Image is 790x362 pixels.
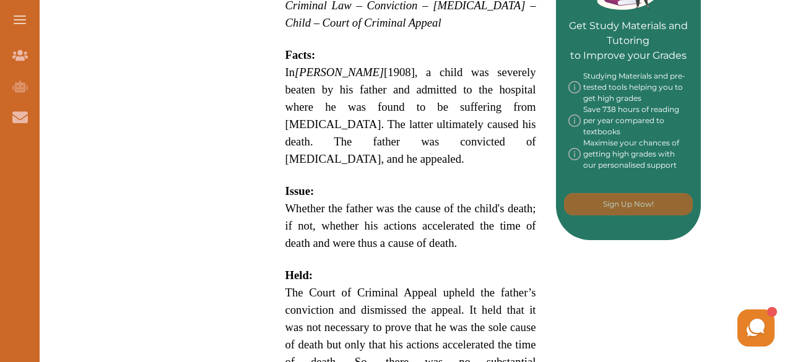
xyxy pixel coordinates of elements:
[285,202,536,249] span: Whether the father was the cause of the child's death; if not, whether his actions accelerated th...
[568,137,581,171] img: info-img
[285,269,313,282] strong: Held:
[285,48,316,61] strong: Facts:
[285,184,315,197] strong: Issue:
[285,66,536,165] span: In [1908], a child was severely beaten by his father and admitted to the hospital where he was fo...
[568,104,689,137] div: Save 738 hours of reading per year compared to textbooks
[295,66,384,79] em: [PERSON_NAME]
[603,199,654,210] p: Sign Up Now!
[568,137,689,171] div: Maximise your chances of getting high grades with our personalised support
[568,71,581,104] img: info-img
[564,193,693,215] button: [object Object]
[493,306,778,350] iframe: HelpCrunch
[568,104,581,137] img: info-img
[568,71,689,104] div: Studying Materials and pre-tested tools helping you to get high grades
